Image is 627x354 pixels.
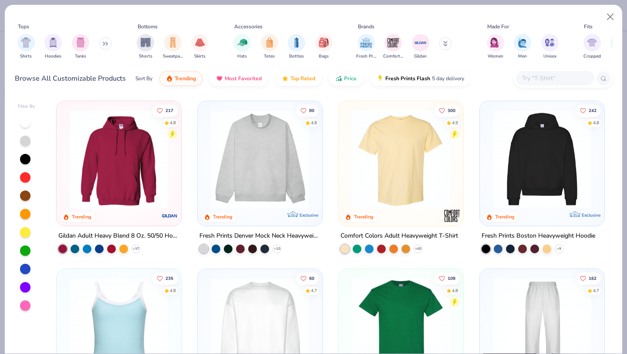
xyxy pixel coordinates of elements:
span: Fresh Prints [356,53,376,60]
span: Men [518,53,527,60]
img: Totes Image [265,37,274,48]
span: Trending [175,75,196,82]
button: Price [329,71,363,86]
button: filter button [487,34,504,60]
span: Sweatpants [163,53,183,60]
span: Exclusive [300,212,318,218]
img: most_fav.gif [216,75,223,82]
span: 5 day delivery [432,74,464,84]
span: Bags [319,53,329,60]
button: filter button [233,34,251,60]
img: flash.gif [377,75,384,82]
img: f5d85501-0dbb-4ee4-b115-c08fa3845d83 [206,110,313,208]
button: filter button [383,34,403,60]
div: filter for Bottles [288,34,305,60]
span: Hoodies [45,53,61,60]
span: Shorts [139,53,152,60]
div: filter for Sweatpants [163,34,183,60]
div: Sort By [135,75,152,82]
button: Like [576,104,601,116]
img: Skirts Image [195,37,205,48]
button: filter button [514,34,531,60]
img: Bags Image [319,37,328,48]
button: filter button [44,34,62,60]
button: Like [153,104,178,116]
div: filter for Unisex [541,34,559,60]
img: Bottles Image [292,37,301,48]
img: Tanks Image [76,37,85,48]
span: 242 [589,108,597,112]
div: filter for Shorts [137,34,154,60]
span: Comfort Colors [383,53,403,60]
img: 029b8af0-80e6-406f-9fdc-fdf898547912 [347,110,455,208]
div: filter for Comfort Colors [383,34,403,60]
span: Top Rated [290,75,315,82]
span: Exclusive [581,212,600,218]
img: Comfort Colors logo [443,207,461,225]
div: Fits [584,23,593,31]
span: Most Favorited [225,75,262,82]
button: filter button [356,34,376,60]
div: Comfort Colors Adult Heavyweight T-Shirt [340,231,458,242]
div: filter for Fresh Prints [356,34,376,60]
input: Try "T-Shirt" [521,73,588,83]
button: filter button [163,34,183,60]
span: 108 [448,276,455,280]
span: 235 [166,276,174,280]
div: 4.8 [170,119,176,126]
img: Fresh Prints Image [360,36,373,49]
div: filter for Women [487,34,504,60]
button: filter button [137,34,154,60]
div: Gildan Adult Heavy Blend 8 Oz. 50/50 Hooded Sweatshirt [58,231,179,242]
div: Brands [358,23,374,31]
button: Top Rated [275,71,322,86]
button: Fresh Prints Flash5 day delivery [370,71,471,86]
img: Gildan Image [414,36,427,49]
img: Shorts Image [141,37,151,48]
div: filter for Hoodies [44,34,62,60]
img: Gildan logo [161,207,179,225]
button: Like [296,272,319,284]
span: + 37 [133,246,139,252]
img: 01756b78-01f6-4cc6-8d8a-3c30c1a0c8ac [65,110,172,208]
button: filter button [261,34,278,60]
div: 4.8 [311,119,317,126]
span: 80 [309,108,314,112]
button: Close [602,9,619,25]
img: Men Image [518,37,527,48]
span: Unisex [543,53,556,60]
button: Like [153,272,178,284]
span: Totes [264,53,275,60]
span: + 60 [415,246,421,252]
img: Sweatpants Image [168,37,178,48]
button: filter button [541,34,559,60]
button: filter button [72,34,89,60]
div: 4.8 [452,287,458,294]
span: 300 [448,108,455,112]
span: Price [344,75,357,82]
div: Accessories [234,23,263,31]
button: Like [435,104,460,116]
img: a90f7c54-8796-4cb2-9d6e-4e9644cfe0fe [313,110,421,208]
span: Shirts [20,53,32,60]
button: filter button [412,34,429,60]
div: filter for Men [514,34,531,60]
div: filter for Hats [233,34,251,60]
button: filter button [288,34,305,60]
img: Women Image [490,37,500,48]
span: + 10 [274,246,280,252]
div: Tops [18,23,29,31]
button: Like [296,104,319,116]
div: 4.8 [593,119,599,126]
span: Bottles [289,53,304,60]
span: 217 [166,108,174,112]
img: Hoodies Image [48,37,58,48]
button: Most Favorited [209,71,268,86]
img: Comfort Colors Image [387,36,400,49]
img: trending.gif [166,75,173,82]
button: filter button [17,34,35,60]
button: filter button [191,34,209,60]
img: 91acfc32-fd48-4d6b-bdad-a4c1a30ac3fc [489,110,596,208]
div: filter for Totes [261,34,278,60]
img: Shirts Image [21,37,31,48]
